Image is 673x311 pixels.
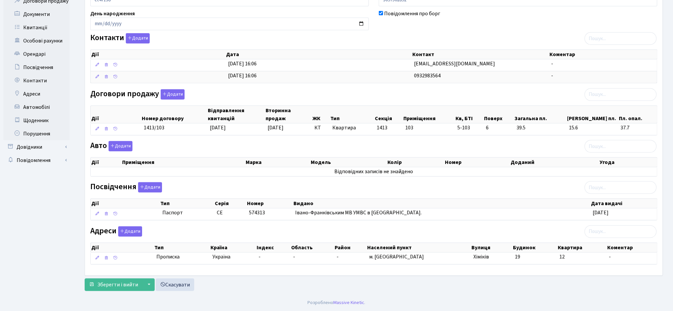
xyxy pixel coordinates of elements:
a: Документи [3,8,70,21]
span: 19 [515,253,520,261]
th: ЖК [312,106,330,123]
span: 15.6 [569,124,615,132]
span: Квартира [332,124,372,132]
th: Коментар [607,243,657,252]
th: Коментар [549,50,657,59]
button: Авто [109,141,132,151]
span: 1413/103 [144,124,164,131]
button: Посвідчення [138,182,162,193]
span: 12 [560,253,565,261]
th: Квартира [557,243,607,252]
th: Дата видачі [590,199,657,208]
th: Пл. опал. [618,106,657,123]
th: Кв, БТІ [455,106,483,123]
a: Додати [159,88,185,100]
a: Massive Kinetic [334,299,365,306]
span: - [609,253,611,261]
span: КТ [314,124,327,132]
div: Розроблено . [308,299,366,306]
span: [DATE] [268,124,284,131]
a: Адреси [3,87,70,101]
label: Авто [90,141,132,151]
th: Угода [599,158,657,167]
span: 5-103 [458,124,481,132]
th: Тип [330,106,375,123]
th: Тип [154,243,210,252]
input: Пошук... [585,140,657,153]
button: Адреси [118,226,142,237]
a: Особові рахунки [3,34,70,47]
span: - [551,72,553,79]
span: [DATE] 16:06 [228,60,257,67]
label: Договори продажу [90,89,185,100]
a: Скасувати [156,278,194,291]
span: 37.7 [621,124,654,132]
button: Контакти [126,33,150,43]
th: [PERSON_NAME] пл. [567,106,618,123]
th: Приміщення [122,158,245,167]
span: Зберегти і вийти [97,281,138,288]
label: Повідомлення про борг [384,10,440,18]
th: Дії [91,243,154,252]
a: Порушення [3,127,70,140]
a: Посвідчення [3,61,70,74]
span: Паспорт [162,209,212,217]
th: Область [291,243,334,252]
th: Дії [91,106,141,123]
th: Населений пункт [367,243,471,252]
a: Повідомлення [3,154,70,167]
th: Контакт [412,50,549,59]
th: Марка [245,158,310,167]
th: Номер [445,158,510,167]
td: Відповідних записів не знайдено [91,167,657,176]
span: [DATE] [210,124,226,131]
a: Контакти [3,74,70,87]
span: - [337,253,339,261]
a: Орендарі [3,47,70,61]
th: Тип [160,199,214,208]
label: Контакти [90,33,150,43]
th: Видано [293,199,590,208]
th: Будинок [512,243,557,252]
a: Автомобілі [3,101,70,114]
span: СЕ [217,209,223,216]
th: Район [334,243,367,252]
label: Посвідчення [90,182,162,193]
th: Дії [91,50,226,59]
span: 39.5 [517,124,564,132]
span: Україна [212,253,253,261]
th: Індекс [256,243,291,252]
th: Дії [91,158,122,167]
th: Поверх [483,106,514,123]
span: - [293,253,295,261]
th: Дії [91,199,160,208]
span: 1413 [377,124,387,131]
a: Щоденник [3,114,70,127]
span: [DATE] 16:06 [228,72,257,79]
span: [DATE] [593,209,609,216]
span: 0932983564 [414,72,441,79]
span: м. [GEOGRAPHIC_DATA] [369,253,424,261]
th: Серія [214,199,247,208]
th: Номер договору [141,106,208,123]
th: Загальна пл. [514,106,567,123]
th: Дата [226,50,412,59]
span: 574313 [249,209,265,216]
th: Відправлення квитанцій [208,106,265,123]
span: 103 [405,124,413,131]
th: Країна [210,243,256,252]
span: 6 [486,124,511,132]
span: [EMAIL_ADDRESS][DOMAIN_NAME] [414,60,495,67]
span: Івано-Франківським МВ УМВС в [GEOGRAPHIC_DATA]. [295,209,422,216]
th: Модель [310,158,387,167]
input: Пошук... [585,181,657,194]
th: Приміщення [403,106,455,123]
a: Квитанції [3,21,70,34]
th: Доданий [510,158,599,167]
a: Додати [136,181,162,193]
th: Секція [374,106,403,123]
a: Додати [107,140,132,152]
label: День народження [90,10,135,18]
th: Номер [246,199,293,208]
button: Договори продажу [161,89,185,100]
